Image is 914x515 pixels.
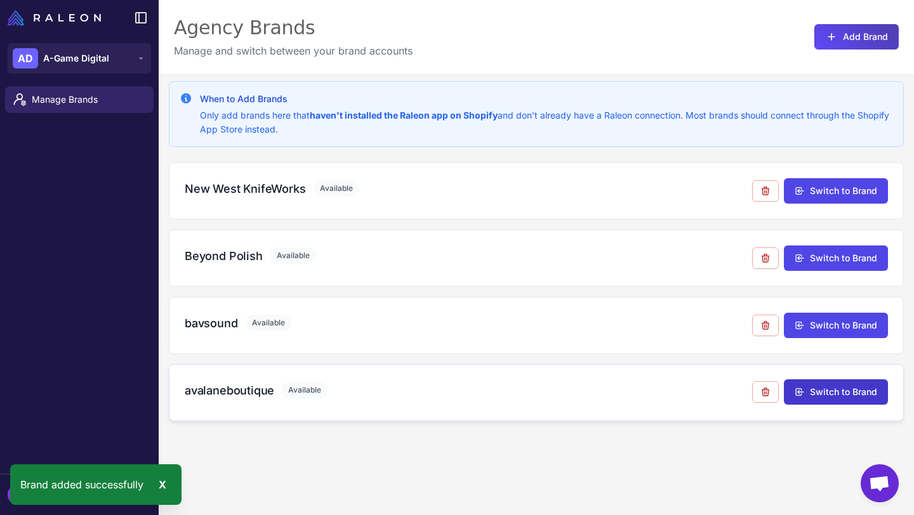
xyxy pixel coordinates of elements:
[282,382,328,398] span: Available
[200,108,893,136] p: Only add brands here that and don't already have a Raleon connection. Most brands should connect ...
[784,178,888,204] button: Switch to Brand
[43,51,109,65] span: A-Game Digital
[784,245,888,271] button: Switch to Brand
[784,313,888,338] button: Switch to Brand
[8,10,101,25] img: Raleon Logo
[314,180,359,197] span: Available
[270,247,316,264] span: Available
[784,379,888,405] button: Switch to Brand
[752,180,779,202] button: Remove from agency
[8,485,33,505] div: G
[814,24,899,49] button: Add Brand
[246,315,291,331] span: Available
[5,86,154,113] a: Manage Brands
[752,315,779,336] button: Remove from agency
[861,464,899,502] a: Open chat
[174,43,413,58] p: Manage and switch between your brand accounts
[13,48,38,68] div: AD
[752,247,779,269] button: Remove from agency
[310,110,498,121] strong: haven't installed the Raleon app on Shopify
[200,92,893,106] h3: When to Add Brands
[8,10,106,25] a: Raleon Logo
[185,247,263,264] h3: Beyond Polish
[8,43,151,74] button: ADA-Game Digital
[154,474,171,495] div: X
[10,464,182,505] div: Brand added successfully
[32,93,143,107] span: Manage Brands
[185,315,238,332] h3: bavsound
[174,15,413,41] div: Agency Brands
[185,180,306,197] h3: New West KnifeWorks
[752,381,779,403] button: Remove from agency
[185,382,274,399] h3: avalaneboutique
